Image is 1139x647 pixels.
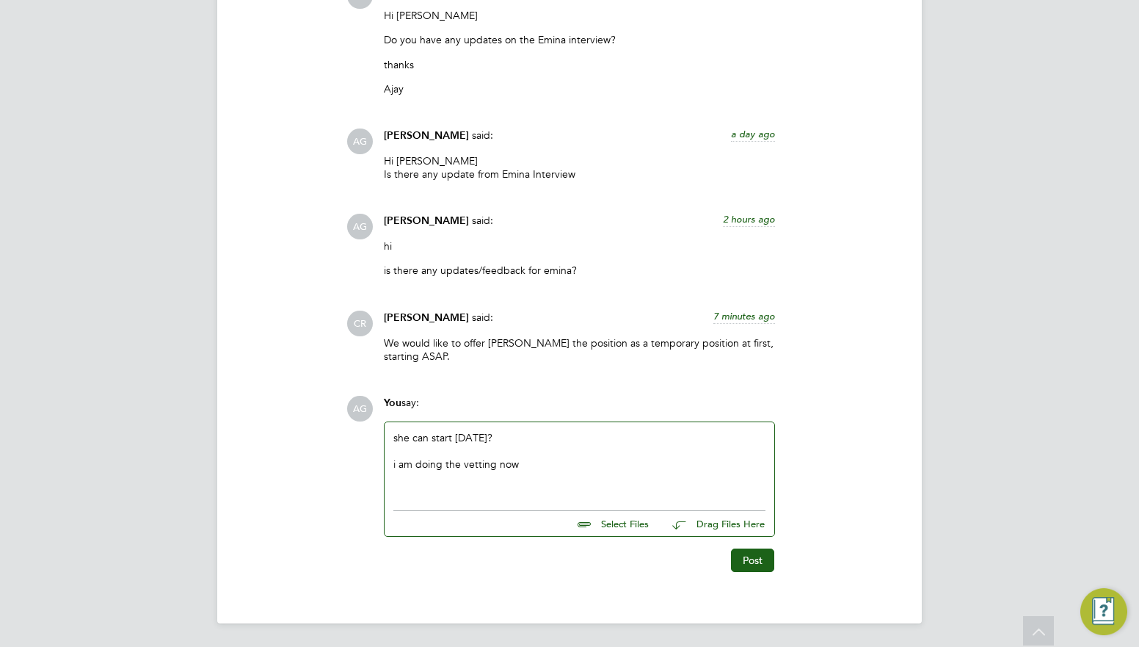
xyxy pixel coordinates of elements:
div: she can start [DATE]? [393,431,765,494]
span: [PERSON_NAME] [384,214,469,227]
div: say: [384,396,775,422]
span: CR [347,311,373,336]
span: 7 minutes ago [713,310,775,322]
button: Post [731,549,774,572]
p: Hi [PERSON_NAME] [384,9,775,22]
div: i am doing the vetting now [393,458,765,471]
span: [PERSON_NAME] [384,311,469,324]
p: Ajay [384,82,775,95]
p: is there any updates/feedback for emina? [384,264,775,277]
span: AG [347,129,373,154]
span: AG [347,396,373,422]
span: a day ago [731,128,775,140]
button: Engage Resource Center [1080,588,1127,635]
p: Hi [PERSON_NAME] Is there any update from Emina Interview [384,154,775,181]
span: said: [472,129,493,142]
span: [PERSON_NAME] [384,129,469,142]
span: 2 hours ago [723,213,775,225]
p: hi [384,239,775,253]
p: Do you have any updates on the Emina interview? [384,33,775,46]
p: thanks [384,58,775,71]
p: We would like to offer [PERSON_NAME] the position as a temporary position at first, starting ASAP. [384,336,775,363]
span: said: [472,311,493,324]
span: You [384,397,401,409]
span: AG [347,214,373,239]
button: Drag Files Here [661,509,765,540]
span: said: [472,214,493,227]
